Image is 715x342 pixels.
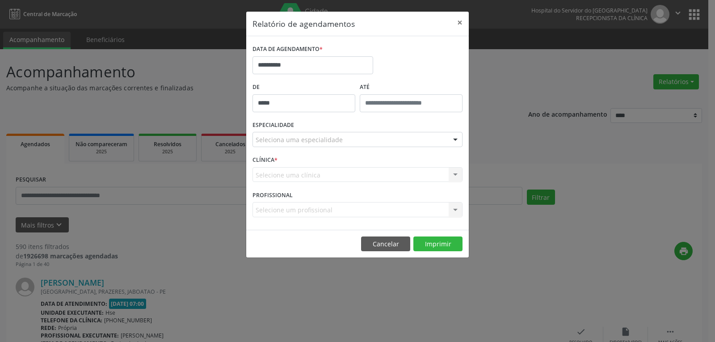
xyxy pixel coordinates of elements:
button: Cancelar [361,236,410,252]
label: ATÉ [360,80,463,94]
label: ESPECIALIDADE [252,118,294,132]
label: CLÍNICA [252,153,278,167]
button: Imprimir [413,236,463,252]
label: PROFISSIONAL [252,188,293,202]
label: DATA DE AGENDAMENTO [252,42,323,56]
button: Close [451,12,469,34]
span: Seleciona uma especialidade [256,135,343,144]
label: De [252,80,355,94]
h5: Relatório de agendamentos [252,18,355,30]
